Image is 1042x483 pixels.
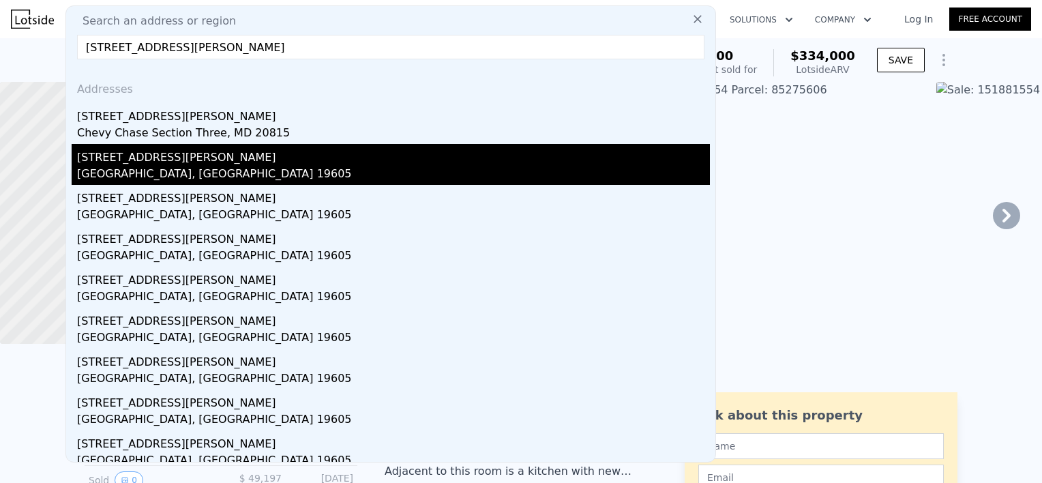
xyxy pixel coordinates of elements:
[77,103,710,125] div: [STREET_ADDRESS][PERSON_NAME]
[804,8,882,32] button: Company
[77,289,710,308] div: [GEOGRAPHIC_DATA], [GEOGRAPHIC_DATA] 19605
[719,8,804,32] button: Solutions
[72,70,710,103] div: Addresses
[77,308,710,330] div: [STREET_ADDRESS][PERSON_NAME]
[77,370,710,390] div: [GEOGRAPHIC_DATA], [GEOGRAPHIC_DATA] 19605
[77,330,710,349] div: [GEOGRAPHIC_DATA], [GEOGRAPHIC_DATA] 19605
[77,144,710,166] div: [STREET_ADDRESS][PERSON_NAME]
[77,185,710,207] div: [STREET_ADDRESS][PERSON_NAME]
[77,125,710,144] div: Chevy Chase Section Three, MD 20815
[790,48,855,63] span: $334,000
[77,166,710,185] div: [GEOGRAPHIC_DATA], [GEOGRAPHIC_DATA] 19605
[77,207,710,226] div: [GEOGRAPHIC_DATA], [GEOGRAPHIC_DATA] 19605
[77,35,704,59] input: Enter an address, city, region, neighborhood or zip code
[790,63,855,76] div: Lotside ARV
[77,452,710,471] div: [GEOGRAPHIC_DATA], [GEOGRAPHIC_DATA] 19605
[698,433,944,459] input: Name
[624,82,925,344] img: Sale: 151881554 Parcel: 85275606
[77,390,710,411] div: [STREET_ADDRESS][PERSON_NAME]
[72,13,236,29] span: Search an address or region
[11,10,54,29] img: Lotside
[930,46,957,74] button: Show Options
[77,226,710,248] div: [STREET_ADDRESS][PERSON_NAME]
[949,8,1031,31] a: Free Account
[77,411,710,430] div: [GEOGRAPHIC_DATA], [GEOGRAPHIC_DATA] 19605
[77,248,710,267] div: [GEOGRAPHIC_DATA], [GEOGRAPHIC_DATA] 19605
[77,349,710,370] div: [STREET_ADDRESS][PERSON_NAME]
[77,430,710,452] div: [STREET_ADDRESS][PERSON_NAME]
[77,267,710,289] div: [STREET_ADDRESS][PERSON_NAME]
[888,12,949,26] a: Log In
[698,406,944,425] div: Ask about this property
[877,48,925,72] button: SAVE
